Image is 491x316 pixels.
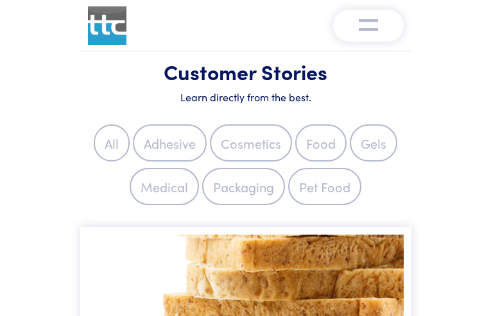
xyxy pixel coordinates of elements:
label: Packaging [202,168,285,205]
label: Adhesive [133,124,207,162]
h1: Customer Stories [88,59,404,85]
label: All [94,124,130,162]
img: menu-v1.0.png [359,16,378,31]
label: Pet Food [288,168,361,205]
label: Medical [130,168,199,205]
img: ttc_logo_1x1_v1.0.png [88,6,126,45]
h6: Learn directly from the best. [88,90,404,104]
button: Toggle navigation [333,10,404,42]
label: Cosmetics [210,124,292,162]
label: Gels [350,124,397,162]
label: Food [295,124,347,162]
